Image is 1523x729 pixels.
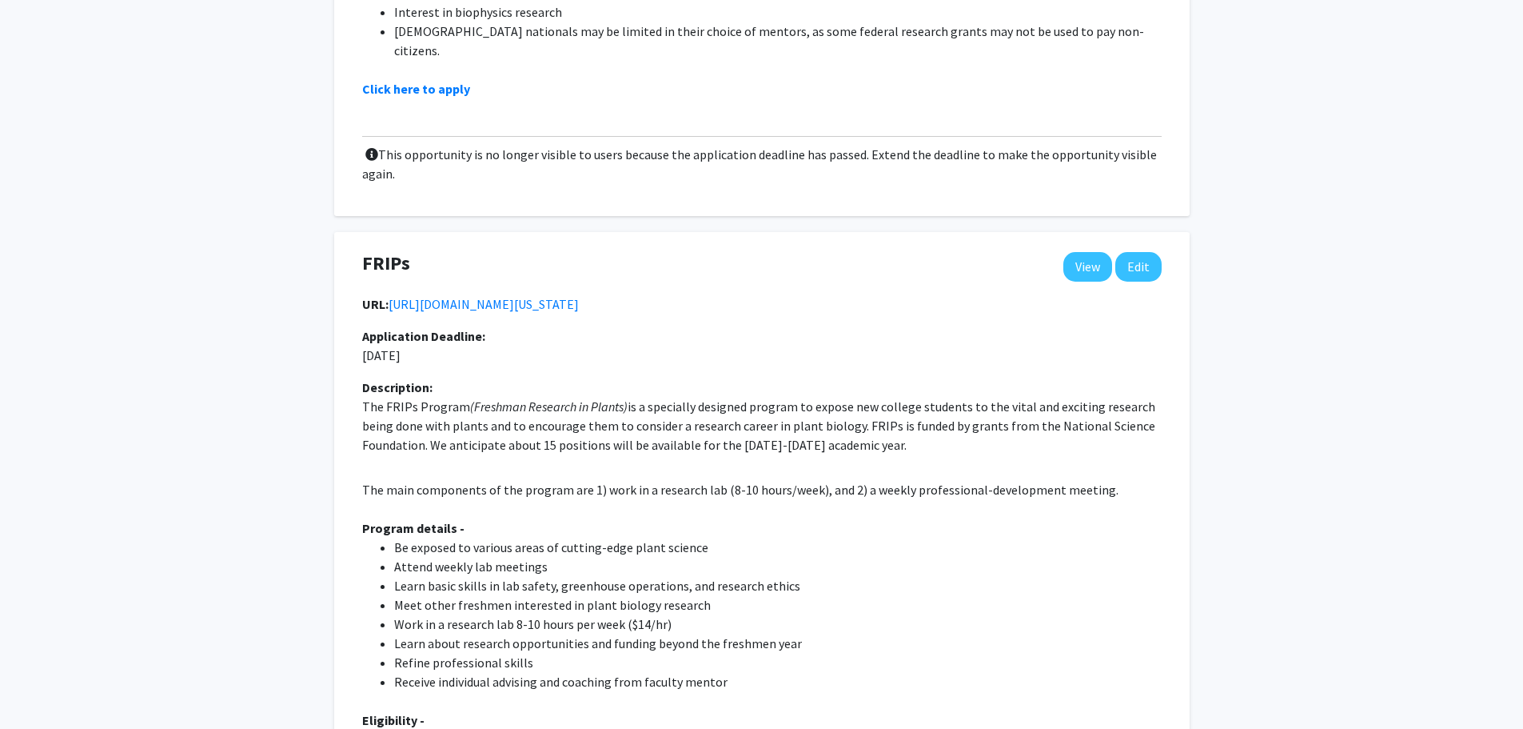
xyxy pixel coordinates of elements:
[394,557,1162,576] li: Attend weekly lab meetings
[470,399,628,415] em: (Freshman Research in Plants)
[362,252,410,275] h4: FRIPs
[362,296,389,312] b: URL:
[1063,252,1112,282] a: View
[394,595,1162,615] li: Meet other freshmen interested in plant biology research
[394,653,1162,672] li: Refine professional skills
[362,326,681,365] p: [DATE]
[394,615,1162,634] li: Work in a research lab 8-10 hours per week ($14/hr)
[362,480,1162,499] p: The main components of the program are 1) work in a research lab (8-10 hours/week), and 2) a week...
[394,2,1162,22] li: Interest in biophysics research
[362,399,1158,453] span: is a specially designed program to expose new college students to the vital and exciting research...
[362,520,464,536] strong: Program details -
[394,634,1162,653] li: Learn about research opportunities and funding beyond the freshmen year
[389,296,579,312] a: Opens in a new tab
[362,328,485,344] b: Application Deadline:
[394,672,1162,691] li: Receive individual advising and coaching from faculty mentor
[362,378,1162,397] div: Description:
[362,399,470,415] span: The FRIPs Program
[362,81,470,97] a: Click here to apply
[362,145,1162,183] p: This opportunity is no longer visible to users because the application deadline has passed. Exten...
[394,538,1162,557] li: Be exposed to various areas of cutting-edge plant science
[1115,252,1162,282] button: Edit
[394,22,1162,60] li: [DEMOGRAPHIC_DATA] nationals may be limited in their choice of mentors, as some federal research ...
[394,576,1162,595] li: Learn basic skills in lab safety, greenhouse operations, and research ethics
[362,712,425,728] strong: Eligibility -
[12,657,68,717] iframe: Chat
